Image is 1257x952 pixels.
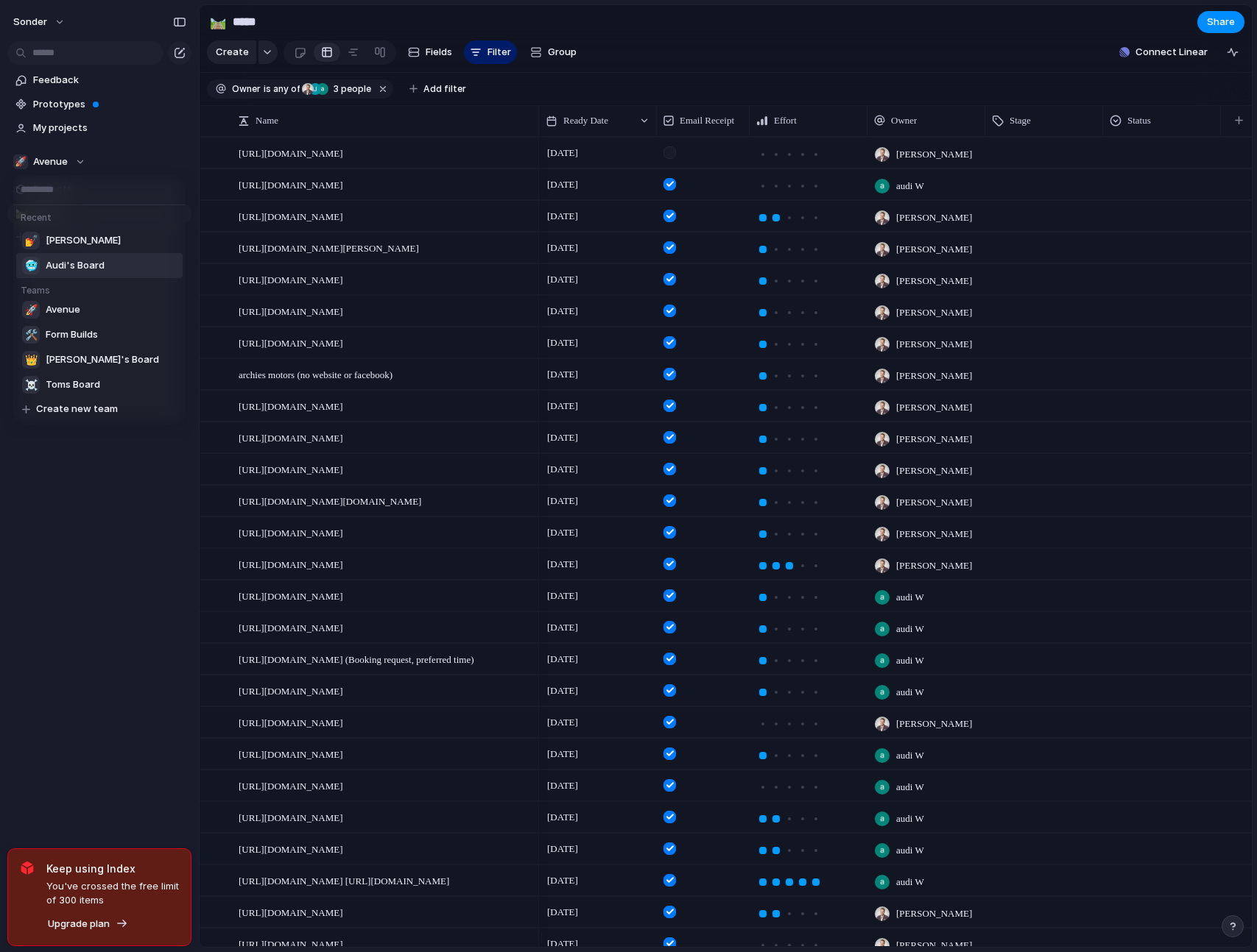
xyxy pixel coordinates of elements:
[46,302,80,317] span: Avenue
[22,257,40,274] div: 🥶
[46,258,105,273] span: Audi's Board
[46,377,100,392] span: Toms Board
[46,327,98,342] span: Form Builds
[46,233,121,248] span: [PERSON_NAME]
[36,402,118,416] span: Create new team
[22,351,40,369] div: 👑
[16,205,187,224] h5: Recent
[46,352,159,367] span: [PERSON_NAME]'s Board
[22,376,40,394] div: ☠️
[22,232,40,249] div: 💅
[22,301,40,319] div: 🚀
[22,326,40,344] div: 🛠️
[16,278,187,297] h5: Teams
